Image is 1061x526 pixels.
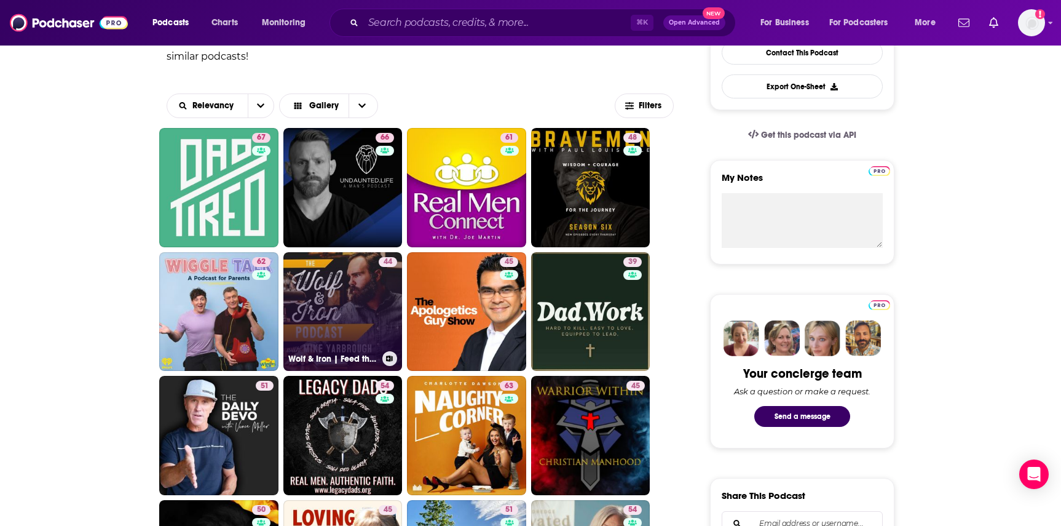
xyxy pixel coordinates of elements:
input: Search podcasts, credits, & more... [363,13,631,33]
a: 51 [500,505,518,515]
button: Choose View [279,94,379,118]
img: Podchaser Pro [869,166,890,176]
a: 45 [626,381,645,391]
h2: Choose List sort [167,94,274,118]
svg: Add a profile image [1035,9,1045,19]
span: Relevancy [192,102,238,110]
span: ⌘ K [631,15,653,31]
span: 62 [257,256,266,268]
div: Your concierge team [743,366,862,381]
h2: Choose View [279,94,391,118]
button: Export One-Sheet [722,74,883,98]
span: More [915,14,936,31]
a: 45 [500,257,518,267]
a: 51 [159,376,278,495]
p: If you like then you might like these 99 similar podcasts ! [167,33,674,64]
button: Show profile menu [1018,9,1045,36]
span: 67 [257,132,266,144]
button: open menu [752,13,824,33]
a: 45 [379,505,397,515]
a: 62 [252,257,270,267]
a: 67 [252,133,270,143]
h3: Share This Podcast [722,490,805,501]
a: 51 [256,381,274,391]
img: Sydney Profile [724,321,759,356]
a: 39 [623,257,642,267]
button: Send a message [754,406,850,427]
a: 66 [376,133,394,143]
a: 61 [407,128,526,247]
a: Show notifications dropdown [984,12,1003,33]
a: 62 [159,252,278,372]
span: 44 [384,256,392,268]
span: 45 [505,256,513,268]
a: Pro website [869,164,890,176]
h3: Wolf & Iron | Feed the Wolf. Be the Iron. [288,354,377,364]
span: 50 [257,504,266,516]
span: Podcasts [152,14,189,31]
span: Open Advanced [669,20,720,26]
button: open menu [167,102,248,110]
a: 44 [379,257,397,267]
label: My Notes [722,172,883,193]
div: Ask a question or make a request. [734,386,870,396]
span: 51 [261,380,269,393]
a: Show notifications dropdown [953,12,974,33]
a: 50 [252,505,270,515]
img: Jules Profile [805,321,840,356]
span: 45 [631,380,640,393]
span: Logged in as shcarlos [1018,9,1045,36]
button: open menu [248,94,274,118]
button: open menu [821,13,906,33]
div: Search podcasts, credits, & more... [341,9,747,37]
span: Monitoring [262,14,306,31]
span: For Business [760,14,809,31]
span: 61 [505,132,513,144]
a: 45 [531,376,650,495]
img: User Profile [1018,9,1045,36]
button: open menu [906,13,951,33]
span: 51 [505,504,513,516]
button: Filters [615,94,674,118]
button: Open AdvancedNew [663,15,725,30]
img: Barbara Profile [764,321,800,356]
a: 67 [159,128,278,247]
a: 48 [531,128,650,247]
span: 54 [628,504,637,516]
span: 39 [628,256,637,268]
a: 63 [407,376,526,495]
div: Open Intercom Messenger [1019,460,1049,489]
a: Contact This Podcast [722,41,883,65]
span: New [703,7,725,19]
span: 63 [505,380,513,393]
img: Podchaser - Follow, Share and Rate Podcasts [10,11,128,34]
span: Gallery [309,102,339,110]
img: Podchaser Pro [869,300,890,310]
a: 39 [531,252,650,372]
a: 48 [623,133,642,143]
span: 48 [628,132,637,144]
a: 66 [283,128,403,247]
span: Charts [211,14,238,31]
a: 54 [283,376,403,495]
a: 54 [623,505,642,515]
a: 45 [407,252,526,372]
a: Get this podcast via API [738,120,866,150]
span: Get this podcast via API [761,130,856,140]
span: 66 [381,132,389,144]
span: 45 [384,504,392,516]
span: Filters [639,102,663,110]
button: open menu [253,13,321,33]
a: 63 [500,381,518,391]
a: Charts [203,13,245,33]
a: 61 [500,133,518,143]
span: For Podcasters [829,14,888,31]
span: 54 [381,380,389,393]
a: 54 [376,381,394,391]
button: open menu [144,13,205,33]
img: Jon Profile [845,321,881,356]
a: 44Wolf & Iron | Feed the Wolf. Be the Iron. [283,252,403,372]
a: Pro website [869,298,890,310]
